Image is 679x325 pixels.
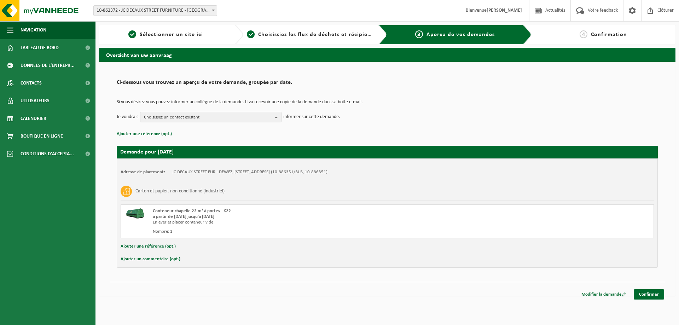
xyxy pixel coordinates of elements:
h2: Overzicht van uw aanvraag [99,48,675,62]
a: 2Choisissiez les flux de déchets et récipients [247,30,373,39]
strong: à partir de [DATE] jusqu'à [DATE] [153,214,214,219]
button: Ajouter un commentaire (opt.) [121,255,180,264]
div: Nombre: 1 [153,229,416,234]
span: Choisissez un contact existant [144,112,272,123]
span: 2 [247,30,255,38]
span: Contacts [21,74,42,92]
img: HK-XK-22-GN-00.png [124,208,146,219]
a: Modifier la demande [576,289,632,300]
span: 10-862372 - JC DECAUX STREET FURNITURE - BRUXELLES [93,5,217,16]
strong: Demande pour [DATE] [120,149,174,155]
span: Conteneur chapelle 22 m³ à portes - K22 [153,209,231,213]
span: 4 [580,30,587,38]
p: Si vous désirez vous pouvez informer un collègue de la demande. Il va recevoir une copie de la de... [117,100,658,105]
a: Confirmer [634,289,664,300]
p: Je voudrais [117,112,138,122]
span: 10-862372 - JC DECAUX STREET FURNITURE - BRUXELLES [94,6,217,16]
p: informer sur cette demande. [283,112,340,122]
span: Tableau de bord [21,39,59,57]
h3: Carton et papier, non-conditionné (industriel) [135,186,225,197]
button: Ajouter une référence (opt.) [121,242,176,251]
span: Sélectionner un site ici [140,32,203,37]
span: Boutique en ligne [21,127,63,145]
button: Choisissez un contact existant [140,112,282,122]
span: Aperçu de vos demandes [426,32,495,37]
strong: Adresse de placement: [121,170,165,174]
div: Enlever et placer conteneur vide [153,220,416,225]
span: Choisissiez les flux de déchets et récipients [258,32,376,37]
span: Conditions d'accepta... [21,145,74,163]
span: Navigation [21,21,46,39]
h2: Ci-dessous vous trouvez un aperçu de votre demande, groupée par date. [117,80,658,89]
strong: [PERSON_NAME] [487,8,522,13]
button: Ajouter une référence (opt.) [117,129,172,139]
span: Confirmation [591,32,627,37]
span: Utilisateurs [21,92,50,110]
span: Calendrier [21,110,46,127]
span: 1 [128,30,136,38]
span: Données de l'entrepr... [21,57,75,74]
td: JC DECAUX STREET FUR - DEWEZ, [STREET_ADDRESS] (10-886351/BUS, 10-886351) [172,169,327,175]
span: 3 [415,30,423,38]
a: 1Sélectionner un site ici [103,30,229,39]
